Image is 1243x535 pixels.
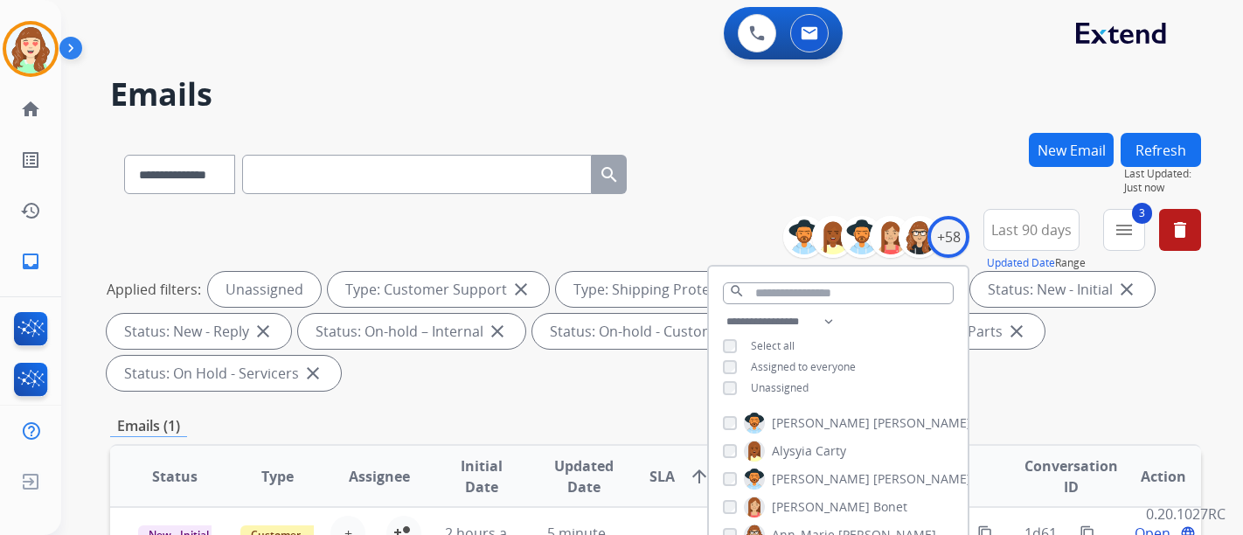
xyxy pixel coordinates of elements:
h2: Emails [110,77,1201,112]
button: Refresh [1121,133,1201,167]
span: [PERSON_NAME] [772,498,870,516]
span: Alysyia [772,442,812,460]
span: Just now [1124,181,1201,195]
span: [PERSON_NAME] [772,414,870,432]
div: Unassigned [208,272,321,307]
mat-icon: close [510,279,531,300]
button: Updated Date [987,256,1055,270]
mat-icon: arrow_upward [689,466,710,487]
button: Last 90 days [983,209,1080,251]
button: 3 [1103,209,1145,251]
span: Initial Date [445,455,518,497]
div: Status: On-hold – Internal [298,314,525,349]
mat-icon: close [487,321,508,342]
mat-icon: delete [1170,219,1191,240]
span: Carty [816,442,846,460]
span: Assigned to everyone [751,359,856,374]
span: 3 [1132,203,1152,224]
p: Emails (1) [110,415,187,437]
button: New Email [1029,133,1114,167]
div: Status: On-hold - Customer [532,314,771,349]
mat-icon: inbox [20,251,41,272]
img: avatar [6,24,55,73]
div: Type: Shipping Protection [556,272,785,307]
span: Type [261,466,294,487]
span: Conversation ID [1024,455,1118,497]
mat-icon: history [20,200,41,221]
span: [PERSON_NAME] [873,470,971,488]
mat-icon: close [302,363,323,384]
p: Applied filters: [107,279,201,300]
div: Status: On Hold - Servicers [107,356,341,391]
span: [PERSON_NAME] [873,414,971,432]
p: 0.20.1027RC [1146,504,1226,525]
span: Assignee [349,466,410,487]
mat-icon: close [1006,321,1027,342]
mat-icon: close [253,321,274,342]
span: Bonet [873,498,907,516]
span: Select all [751,338,795,353]
span: Last Updated: [1124,167,1201,181]
span: [PERSON_NAME] [772,470,870,488]
span: Unassigned [751,380,809,395]
mat-icon: close [1116,279,1137,300]
div: Status: New - Reply [107,314,291,349]
span: Last 90 days [991,226,1072,233]
span: SLA [649,466,675,487]
div: Status: New - Initial [970,272,1155,307]
mat-icon: search [729,283,745,299]
span: Updated Date [547,455,621,497]
mat-icon: list_alt [20,149,41,170]
th: Action [1099,446,1201,507]
mat-icon: search [599,164,620,185]
mat-icon: menu [1114,219,1135,240]
span: Range [987,255,1086,270]
span: Status [152,466,198,487]
div: Type: Customer Support [328,272,549,307]
mat-icon: home [20,99,41,120]
div: +58 [927,216,969,258]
